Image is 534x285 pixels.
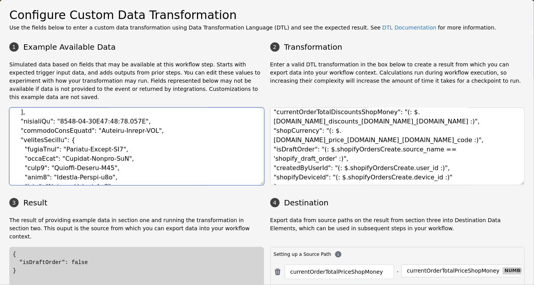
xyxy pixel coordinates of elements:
div: 4 [270,198,280,207]
a: DTL Documentation [382,24,437,31]
div: number [503,267,529,275]
div: 1 [9,42,19,52]
p: Enter a valid DTL transformation in the box below to create a result from which you can export da... [270,61,525,101]
p: Simulated data based on fields that may be available at this workflow step. Starts with expected ... [9,61,264,101]
div: { "isDraftOrder": false } [13,250,261,275]
span: for more information. [438,24,496,31]
h3: Destination [270,197,525,209]
div: currentOrderTotalPriceShopMoney [407,268,500,275]
span: Use the fields below to enter a custom data transformation using Data Transformation Language (DT... [9,24,381,31]
h3: Transformation [270,41,525,53]
div: 3 [9,198,19,207]
h2: Configure Custom Data Transformation [9,6,525,24]
h3: Example Available Data [9,41,264,53]
h3: Result [9,197,264,209]
textarea: { "lorem": { "ipsumdoLorsi": { "ametconsEc": "Adipisc-Elitse-DOe" }, "temporiNcididun": { "utlabo... [9,108,264,185]
input: Enter a Source Path [290,267,388,276]
div: 2 [270,42,280,52]
div: Setting up a Source Path [274,250,522,258]
p: Export data from source paths on the result from section three into Destination Data Elements, wh... [270,216,525,241]
p: The result of providing example data in section one and running the transformation in section two... [9,216,264,241]
textarea: { "currentOrderTotalPriceShopMoney": "(: $.[DOMAIN_NAME]_price_[DOMAIN_NAME]_[DOMAIN_NAME] :)", "... [270,108,525,185]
